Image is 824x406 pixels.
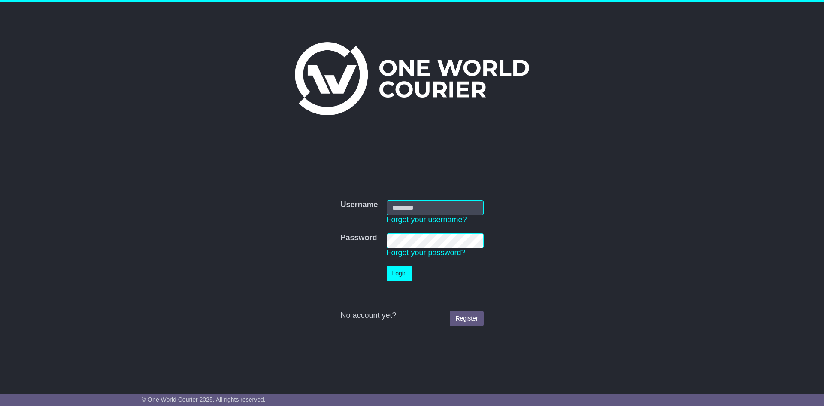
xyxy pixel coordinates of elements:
label: Password [340,233,377,243]
button: Login [387,266,412,281]
span: © One World Courier 2025. All rights reserved. [142,396,266,403]
label: Username [340,200,378,210]
a: Register [450,311,483,326]
a: Forgot your password? [387,248,466,257]
a: Forgot your username? [387,215,467,224]
div: No account yet? [340,311,483,321]
img: One World [295,42,529,115]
